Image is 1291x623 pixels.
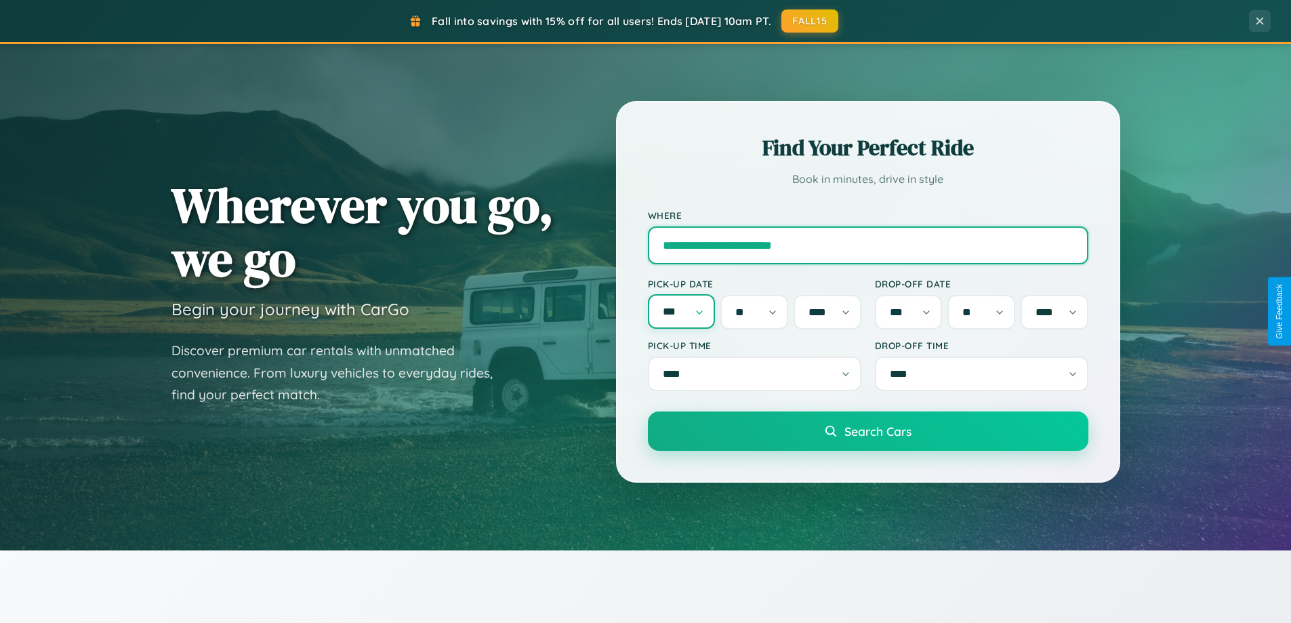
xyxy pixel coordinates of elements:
[648,169,1088,189] p: Book in minutes, drive in style
[648,133,1088,163] h2: Find Your Perfect Ride
[171,340,510,406] p: Discover premium car rentals with unmatched convenience. From luxury vehicles to everyday rides, ...
[844,424,911,439] span: Search Cars
[875,340,1088,351] label: Drop-off Time
[781,9,838,33] button: FALL15
[648,411,1088,451] button: Search Cars
[171,178,554,285] h1: Wherever you go, we go
[171,299,409,319] h3: Begin your journey with CarGo
[875,278,1088,289] label: Drop-off Date
[432,14,771,28] span: Fall into savings with 15% off for all users! Ends [DATE] 10am PT.
[1275,284,1284,339] div: Give Feedback
[648,209,1088,221] label: Where
[648,340,861,351] label: Pick-up Time
[648,278,861,289] label: Pick-up Date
